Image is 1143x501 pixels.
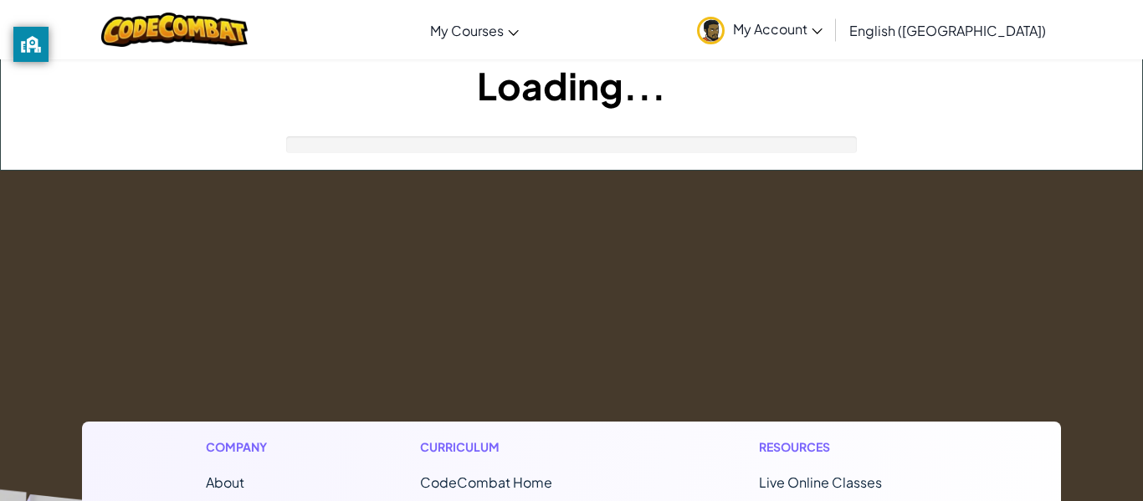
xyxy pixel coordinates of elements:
img: avatar [697,17,725,44]
h1: Curriculum [420,438,623,456]
span: English ([GEOGRAPHIC_DATA]) [849,22,1046,39]
span: My Courses [430,22,504,39]
a: Live Online Classes [759,473,882,491]
h1: Loading... [1,59,1142,111]
h1: Company [206,438,284,456]
h1: Resources [759,438,937,456]
a: English ([GEOGRAPHIC_DATA]) [841,8,1054,53]
span: CodeCombat Home [420,473,552,491]
img: CodeCombat logo [101,13,248,47]
a: My Account [689,3,831,56]
a: About [206,473,244,491]
button: privacy banner [13,27,49,62]
span: My Account [733,20,823,38]
a: My Courses [422,8,527,53]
